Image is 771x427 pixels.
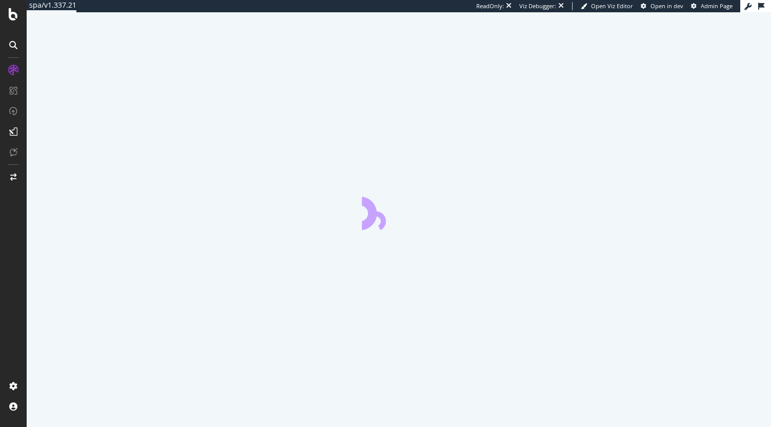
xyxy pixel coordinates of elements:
[519,2,556,10] div: Viz Debugger:
[591,2,633,10] span: Open Viz Editor
[362,193,436,230] div: animation
[691,2,733,10] a: Admin Page
[641,2,683,10] a: Open in dev
[476,2,504,10] div: ReadOnly:
[651,2,683,10] span: Open in dev
[701,2,733,10] span: Admin Page
[581,2,633,10] a: Open Viz Editor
